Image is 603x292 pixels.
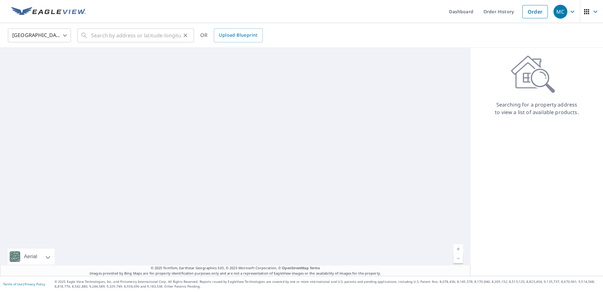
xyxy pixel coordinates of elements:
[310,265,320,270] a: Terms
[3,282,23,286] a: Terms of Use
[8,27,71,44] div: [GEOGRAPHIC_DATA]
[219,31,257,39] span: Upload Blueprint
[522,5,548,18] a: Order
[495,101,579,116] p: Searching for a property address to view a list of available products.
[3,282,45,286] p: |
[22,249,39,265] div: Aerial
[553,5,567,19] div: MC
[454,254,463,263] a: Current Level 5, Zoom Out
[91,27,181,44] input: Search by address or latitude-longitude
[214,28,262,42] a: Upload Blueprint
[8,249,55,265] div: Aerial
[25,282,45,286] a: Privacy Policy
[282,265,308,270] a: OpenStreetMap
[454,244,463,254] a: Current Level 5, Zoom In
[11,7,86,16] img: EV Logo
[55,279,600,289] p: © 2025 Eagle View Technologies, Inc. and Pictometry International Corp. All Rights Reserved. Repo...
[181,31,190,40] button: Clear
[200,28,263,42] div: OR
[151,265,320,271] span: © 2025 TomTom, Earthstar Geographics SIO, © 2025 Microsoft Corporation, ©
